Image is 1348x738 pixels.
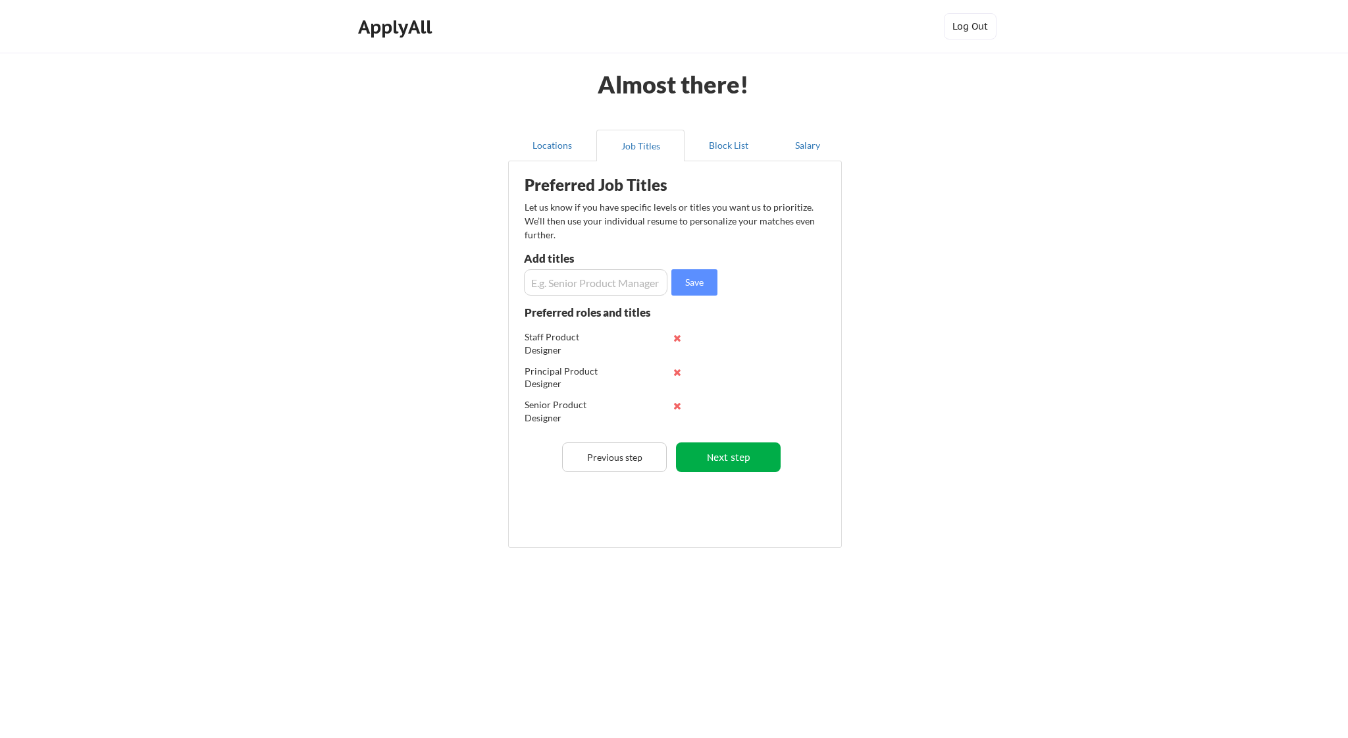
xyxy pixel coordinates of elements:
[596,130,685,161] button: Job Titles
[358,16,436,38] div: ApplyAll
[524,253,664,264] div: Add titles
[525,398,611,424] div: Senior Product Designer
[525,365,611,390] div: Principal Product Designer
[773,130,842,161] button: Salary
[525,330,611,356] div: Staff Product Designer
[508,130,596,161] button: Locations
[524,269,667,296] input: E.g. Senior Product Manager
[525,307,667,318] div: Preferred roles and titles
[676,442,781,472] button: Next step
[671,269,717,296] button: Save
[562,442,667,472] button: Previous step
[581,72,765,96] div: Almost there!
[685,130,773,161] button: Block List
[525,177,690,193] div: Preferred Job Titles
[944,13,997,40] button: Log Out
[525,200,816,242] div: Let us know if you have specific levels or titles you want us to prioritize. We’ll then use your ...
